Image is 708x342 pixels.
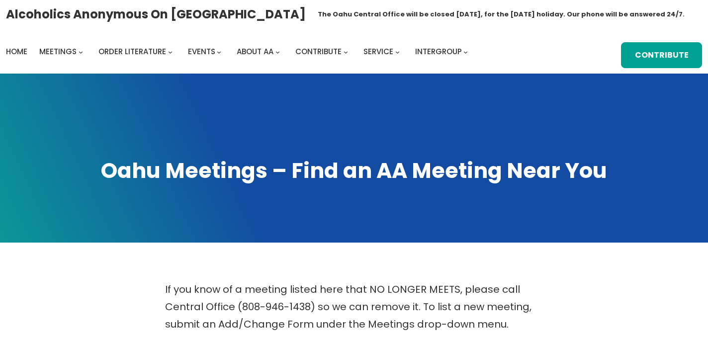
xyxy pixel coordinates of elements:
[6,46,27,57] span: Home
[415,46,462,57] span: Intergroup
[463,49,468,54] button: Intergroup submenu
[621,42,702,68] a: Contribute
[39,46,77,57] span: Meetings
[395,49,400,54] button: Service submenu
[318,9,685,19] h1: The Oahu Central Office will be closed [DATE], for the [DATE] holiday. Our phone will be answered...
[98,46,166,57] span: Order Literature
[39,45,77,59] a: Meetings
[165,281,543,333] p: If you know of a meeting listed here that NO LONGER MEETS, please call Central Office (808-946-14...
[415,45,462,59] a: Intergroup
[217,49,221,54] button: Events submenu
[6,45,471,59] nav: Intergroup
[363,46,393,57] span: Service
[6,3,306,25] a: Alcoholics Anonymous on [GEOGRAPHIC_DATA]
[10,156,698,185] h1: Oahu Meetings – Find an AA Meeting Near You
[344,49,348,54] button: Contribute submenu
[79,49,83,54] button: Meetings submenu
[275,49,280,54] button: About AA submenu
[295,46,342,57] span: Contribute
[6,45,27,59] a: Home
[363,45,393,59] a: Service
[237,45,273,59] a: About AA
[168,49,173,54] button: Order Literature submenu
[188,45,215,59] a: Events
[237,46,273,57] span: About AA
[188,46,215,57] span: Events
[295,45,342,59] a: Contribute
